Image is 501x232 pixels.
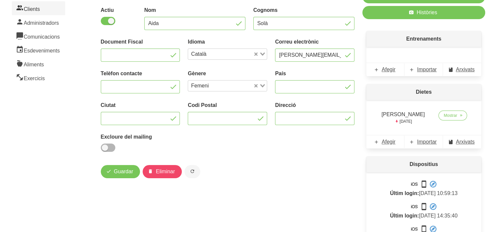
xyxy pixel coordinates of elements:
span: Afegir [382,138,396,146]
span: Importar [417,66,437,74]
button: Guardar [101,165,140,178]
label: Gènere [188,70,267,78]
label: Correu electrònic [275,38,354,46]
a: Administradors [12,15,65,29]
label: Nom [144,6,245,14]
a: Exercicis [12,71,65,84]
label: Excloure del mailing [101,133,180,141]
span: Guardar [114,168,133,176]
button: Clear Selected [254,52,258,57]
label: Actiu [101,6,136,14]
p: [DATE] [378,118,428,124]
input: Search for option [209,50,253,58]
label: Idioma [188,38,267,46]
span: Eliminar [156,168,175,176]
label: Cognoms [253,6,354,14]
label: País [275,70,354,78]
button: Clear Selected [254,83,258,88]
a: Comunicacions [12,29,65,43]
strong: Últim login: [390,190,419,196]
label: Ciutat [101,101,180,109]
p: Dietes [366,84,481,100]
div: Search for option [188,49,267,60]
strong: Últim login: [390,213,419,218]
span: Arxivats [456,138,475,146]
p: [DATE] 10:59:13 [374,180,473,197]
a: Importar [404,135,443,149]
label: Codi Postal [188,101,267,109]
label: Telèfon contacte [101,70,180,78]
span: Històries [417,9,437,17]
span: Arxivats [456,66,475,74]
td: [PERSON_NAME] [374,108,432,127]
a: Aliments [12,57,65,71]
a: Afegir [366,63,404,76]
a: Afegir [366,135,404,149]
p: [DATE] 14:35:40 [374,203,473,220]
a: Arxivats [443,135,481,149]
div: Search for option [188,80,267,91]
a: Mostrar [438,111,467,120]
span: Femeni [189,82,210,90]
p: Entrenaments [366,31,481,47]
span: Català [189,50,208,58]
a: Importar [404,63,443,76]
p: Dispositius [366,156,481,172]
a: Arxivats [443,63,481,76]
input: Search for option [211,82,253,90]
a: Històries [362,6,485,19]
label: Document Fiscal [101,38,180,46]
span: Mostrar [444,113,457,118]
a: Clients [12,1,65,15]
span: Afegir [382,66,396,74]
a: Esdeveniments [12,43,65,57]
button: Eliminar [143,165,182,178]
span: Importar [417,138,437,146]
label: Direcció [275,101,354,109]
